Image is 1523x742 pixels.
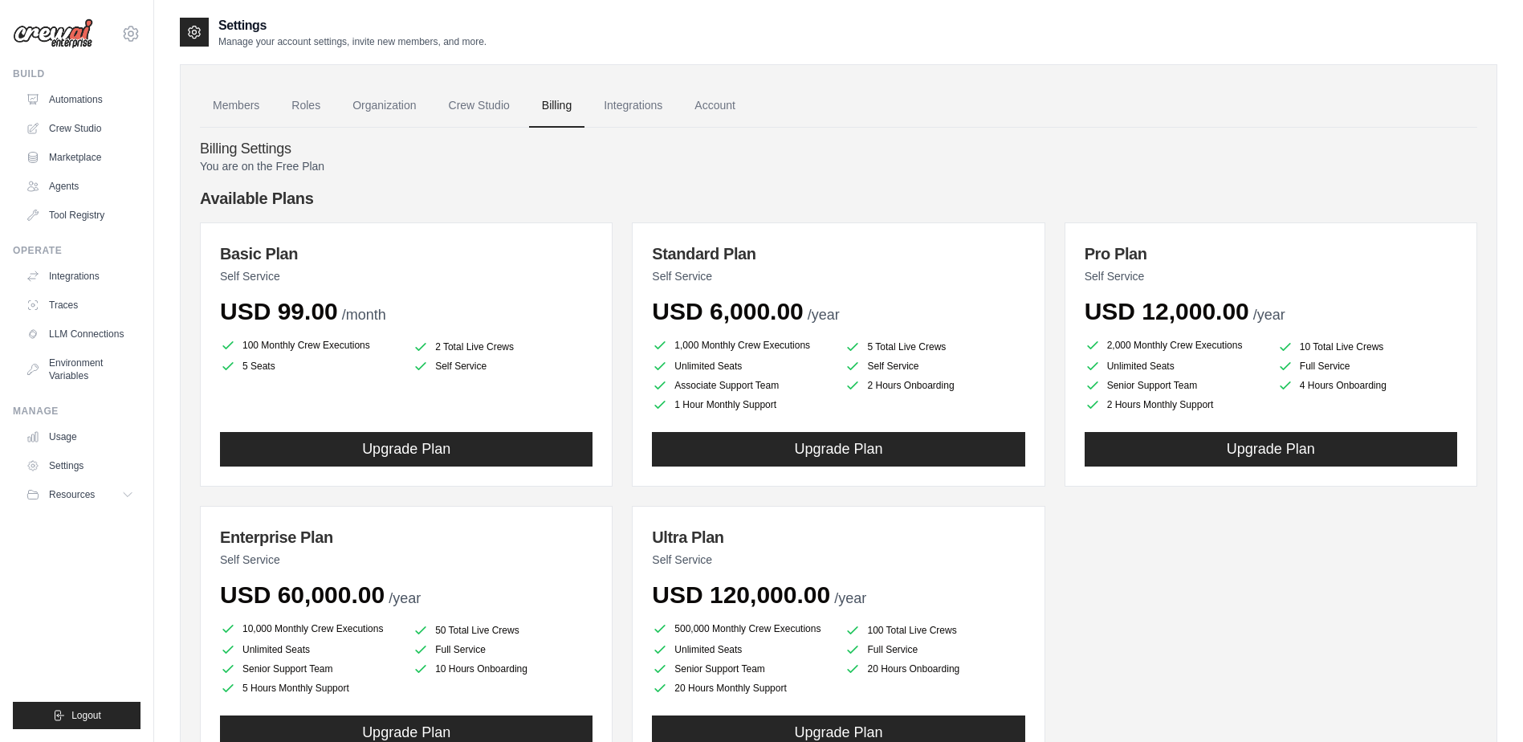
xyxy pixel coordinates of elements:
[19,263,140,289] a: Integrations
[19,145,140,170] a: Marketplace
[19,173,140,199] a: Agents
[1085,268,1457,284] p: Self Service
[220,432,593,467] button: Upgrade Plan
[845,661,1024,677] li: 20 Hours Onboarding
[652,642,832,658] li: Unlimited Seats
[652,268,1024,284] p: Self Service
[13,405,140,418] div: Manage
[13,67,140,80] div: Build
[19,116,140,141] a: Crew Studio
[1277,377,1457,393] li: 4 Hours Onboarding
[13,702,140,729] button: Logout
[652,243,1024,265] h3: Standard Plan
[220,619,400,638] li: 10,000 Monthly Crew Executions
[19,453,140,479] a: Settings
[220,581,385,608] span: USD 60,000.00
[845,358,1024,374] li: Self Service
[1253,307,1285,323] span: /year
[652,552,1024,568] p: Self Service
[71,709,101,722] span: Logout
[340,84,429,128] a: Organization
[652,526,1024,548] h3: Ultra Plan
[1277,339,1457,355] li: 10 Total Live Crews
[1277,358,1457,374] li: Full Service
[845,377,1024,393] li: 2 Hours Onboarding
[220,243,593,265] h3: Basic Plan
[413,661,593,677] li: 10 Hours Onboarding
[19,87,140,112] a: Automations
[19,350,140,389] a: Environment Variables
[220,268,593,284] p: Self Service
[652,358,832,374] li: Unlimited Seats
[652,377,832,393] li: Associate Support Team
[413,358,593,374] li: Self Service
[220,661,400,677] li: Senior Support Team
[13,244,140,257] div: Operate
[200,84,272,128] a: Members
[200,187,1477,210] h4: Available Plans
[652,619,832,638] li: 500,000 Monthly Crew Executions
[652,432,1024,467] button: Upgrade Plan
[845,622,1024,638] li: 100 Total Live Crews
[220,680,400,696] li: 5 Hours Monthly Support
[845,339,1024,355] li: 5 Total Live Crews
[220,358,400,374] li: 5 Seats
[652,336,832,355] li: 1,000 Monthly Crew Executions
[220,552,593,568] p: Self Service
[436,84,523,128] a: Crew Studio
[413,642,593,658] li: Full Service
[1085,432,1457,467] button: Upgrade Plan
[389,590,421,606] span: /year
[200,158,1477,174] p: You are on the Free Plan
[1085,377,1264,393] li: Senior Support Team
[220,298,338,324] span: USD 99.00
[220,642,400,658] li: Unlimited Seats
[1085,243,1457,265] h3: Pro Plan
[200,141,1477,158] h4: Billing Settings
[218,35,487,48] p: Manage your account settings, invite new members, and more.
[652,680,832,696] li: 20 Hours Monthly Support
[19,292,140,318] a: Traces
[218,16,487,35] h2: Settings
[413,622,593,638] li: 50 Total Live Crews
[220,526,593,548] h3: Enterprise Plan
[279,84,333,128] a: Roles
[591,84,675,128] a: Integrations
[19,202,140,228] a: Tool Registry
[652,397,832,413] li: 1 Hour Monthly Support
[19,321,140,347] a: LLM Connections
[652,581,830,608] span: USD 120,000.00
[652,298,803,324] span: USD 6,000.00
[808,307,840,323] span: /year
[413,339,593,355] li: 2 Total Live Crews
[49,488,95,501] span: Resources
[342,307,386,323] span: /month
[834,590,866,606] span: /year
[1085,397,1264,413] li: 2 Hours Monthly Support
[529,84,584,128] a: Billing
[1085,358,1264,374] li: Unlimited Seats
[220,336,400,355] li: 100 Monthly Crew Executions
[19,424,140,450] a: Usage
[682,84,748,128] a: Account
[13,18,93,49] img: Logo
[1085,336,1264,355] li: 2,000 Monthly Crew Executions
[652,661,832,677] li: Senior Support Team
[19,482,140,508] button: Resources
[1085,298,1249,324] span: USD 12,000.00
[845,642,1024,658] li: Full Service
